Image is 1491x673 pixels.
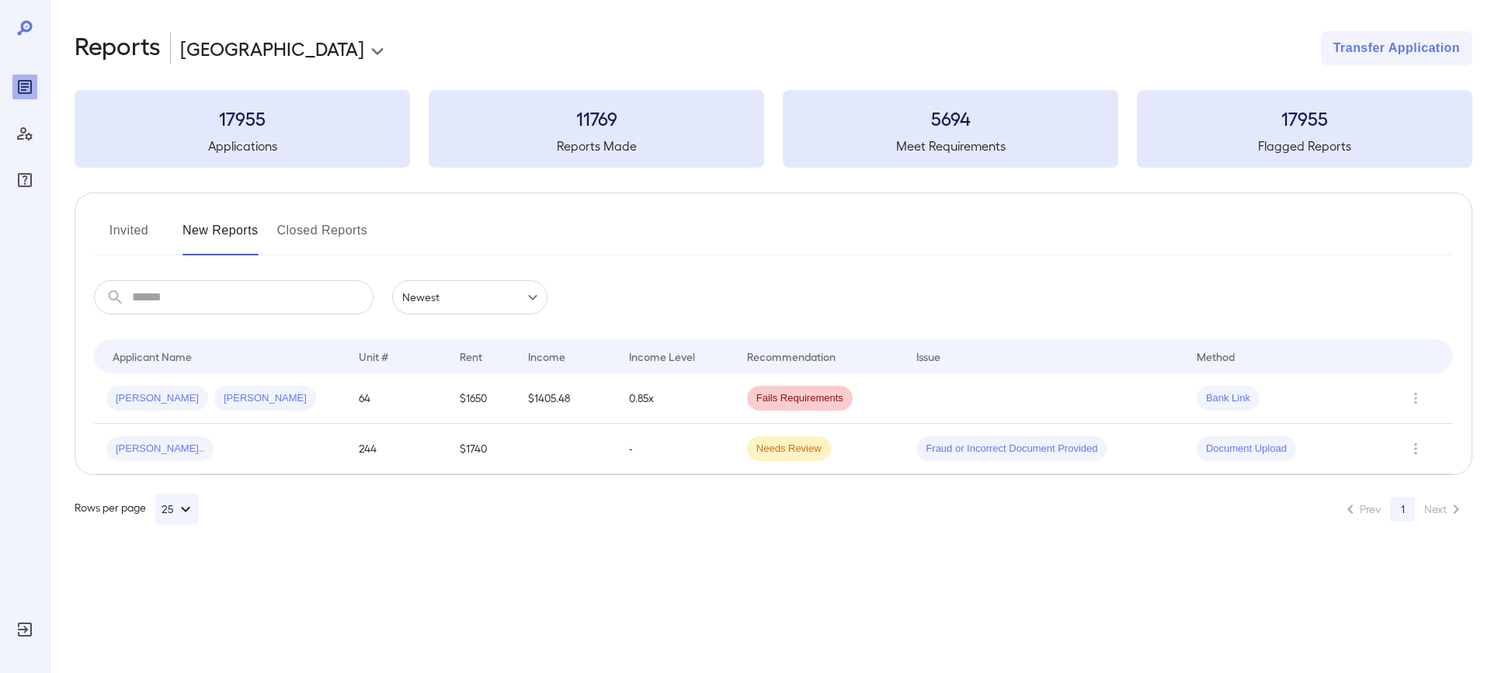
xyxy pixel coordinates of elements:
div: Income Level [629,347,695,366]
div: Reports [12,75,37,99]
td: 0.85x [617,373,735,424]
nav: pagination navigation [1334,497,1472,522]
span: Fraud or Incorrect Document Provided [916,442,1107,456]
div: Rent [460,347,485,366]
div: Rows per page [75,494,198,525]
button: page 1 [1390,497,1415,522]
button: Row Actions [1403,386,1428,411]
h5: Applications [75,137,410,155]
button: Closed Reports [277,218,368,255]
span: [PERSON_NAME] [214,391,316,406]
div: Applicant Name [113,347,192,366]
td: $1405.48 [516,373,617,424]
h3: 17955 [1137,106,1472,130]
div: Recommendation [747,347,836,366]
h5: Meet Requirements [783,137,1118,155]
td: $1740 [447,424,515,474]
span: Fails Requirements [747,391,853,406]
h2: Reports [75,31,161,65]
span: Needs Review [747,442,831,456]
div: Newest [392,280,547,314]
div: Manage Users [12,121,37,146]
summary: 17955Applications11769Reports Made5694Meet Requirements17955Flagged Reports [75,90,1472,168]
span: Document Upload [1197,442,1296,456]
h5: Reports Made [429,137,764,155]
p: [GEOGRAPHIC_DATA] [180,36,364,61]
td: - [617,424,735,474]
h5: Flagged Reports [1137,137,1472,155]
h3: 11769 [429,106,764,130]
h3: 17955 [75,106,410,130]
div: FAQ [12,168,37,193]
div: Issue [916,347,941,366]
span: [PERSON_NAME] [106,391,208,406]
td: 244 [346,424,447,474]
div: Unit # [359,347,388,366]
button: Row Actions [1403,436,1428,461]
h3: 5694 [783,106,1118,130]
span: Bank Link [1197,391,1260,406]
td: 64 [346,373,447,424]
button: Invited [94,218,164,255]
button: New Reports [182,218,259,255]
div: Method [1197,347,1235,366]
td: $1650 [447,373,515,424]
button: Transfer Application [1321,31,1472,65]
div: Log Out [12,617,37,642]
div: Income [528,347,565,366]
button: 25 [155,494,198,525]
span: [PERSON_NAME].. [106,442,214,456]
